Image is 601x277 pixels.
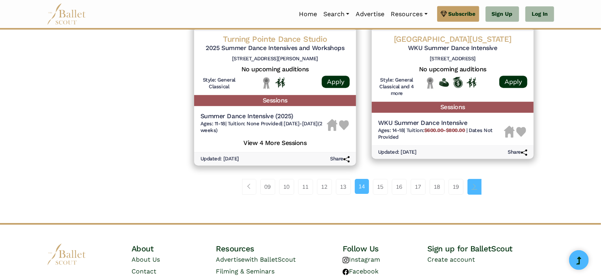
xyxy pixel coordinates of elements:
[275,77,285,87] img: In Person
[441,9,447,18] img: gem.svg
[317,179,332,195] a: 12
[200,34,350,44] h4: Turning Pointe Dance Studio
[508,149,527,156] h6: Share
[378,77,416,97] h6: Style: General Classical and 4 more
[279,179,294,195] a: 10
[200,137,350,147] h5: View 4 More Sessions
[378,127,493,140] span: Dates Not Provided
[132,268,156,275] a: Contact
[355,179,369,194] a: 14
[200,121,323,133] span: [DATE]-[DATE] (2 weeks)
[200,156,239,162] h6: Updated: [DATE]
[47,244,86,265] img: logo
[504,126,515,138] img: Housing Unavailable
[378,56,527,62] h6: [STREET_ADDRESS]
[200,77,238,90] h6: Style: General Classical
[427,256,475,263] a: Create account
[467,77,477,87] img: In Person
[424,127,465,133] b: $600.00-$800.00
[200,56,350,62] h6: [STREET_ADDRESS][PERSON_NAME]
[499,76,527,88] a: Apply
[430,179,445,195] a: 18
[216,268,275,275] a: Filming & Seminars
[339,120,349,130] img: Heart
[200,121,327,134] h6: | |
[327,119,338,131] img: Housing Unavailable
[242,179,486,195] nav: Page navigation example
[516,127,526,137] img: Heart
[373,179,388,195] a: 15
[200,65,350,74] h5: No upcoming auditions
[425,77,435,89] img: Local
[228,121,281,126] span: Tuition: None Provided
[132,256,160,263] a: About Us
[427,244,554,254] h4: Sign up for BalletScout
[411,179,426,195] a: 17
[200,112,327,121] h5: Summer Dance Intensive (2025)
[449,9,476,18] span: Subscribe
[378,34,527,44] h4: [GEOGRAPHIC_DATA][US_STATE]
[439,78,449,87] img: Offers Financial Aid
[388,6,430,22] a: Resources
[194,95,356,106] h5: Sessions
[525,6,554,22] a: Log In
[378,149,417,156] h6: Updated: [DATE]
[378,127,404,133] span: Ages: 14-18
[437,6,479,22] a: Subscribe
[343,244,427,254] h4: Follow Us
[298,179,313,195] a: 11
[260,179,275,195] a: 09
[343,269,349,275] img: facebook logo
[216,244,343,254] h4: Resources
[200,44,350,52] h5: 2025 Summer Dance Intensives and Workshops
[320,6,352,22] a: Search
[330,156,350,162] h6: Share
[453,77,463,88] img: Offers Scholarship
[343,256,380,263] a: Instagram
[449,179,464,195] a: 19
[132,244,216,254] h4: About
[322,76,350,88] a: Apply
[486,6,519,22] a: Sign Up
[378,65,527,74] h5: No upcoming auditions
[200,121,225,126] span: Ages: 11-18
[343,268,378,275] a: Facebook
[378,119,504,127] h5: WKU Summer Dance Intensive
[262,77,271,89] img: Local
[216,256,296,263] a: Advertisewith BalletScout
[296,6,320,22] a: Home
[343,257,349,263] img: instagram logo
[372,102,534,113] h5: Sessions
[336,179,351,195] a: 13
[378,44,527,52] h5: WKU Summer Dance Intensive
[352,6,388,22] a: Advertise
[378,127,504,141] h6: | |
[406,127,467,133] span: Tuition:
[245,256,296,263] span: with BalletScout
[392,179,407,195] a: 16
